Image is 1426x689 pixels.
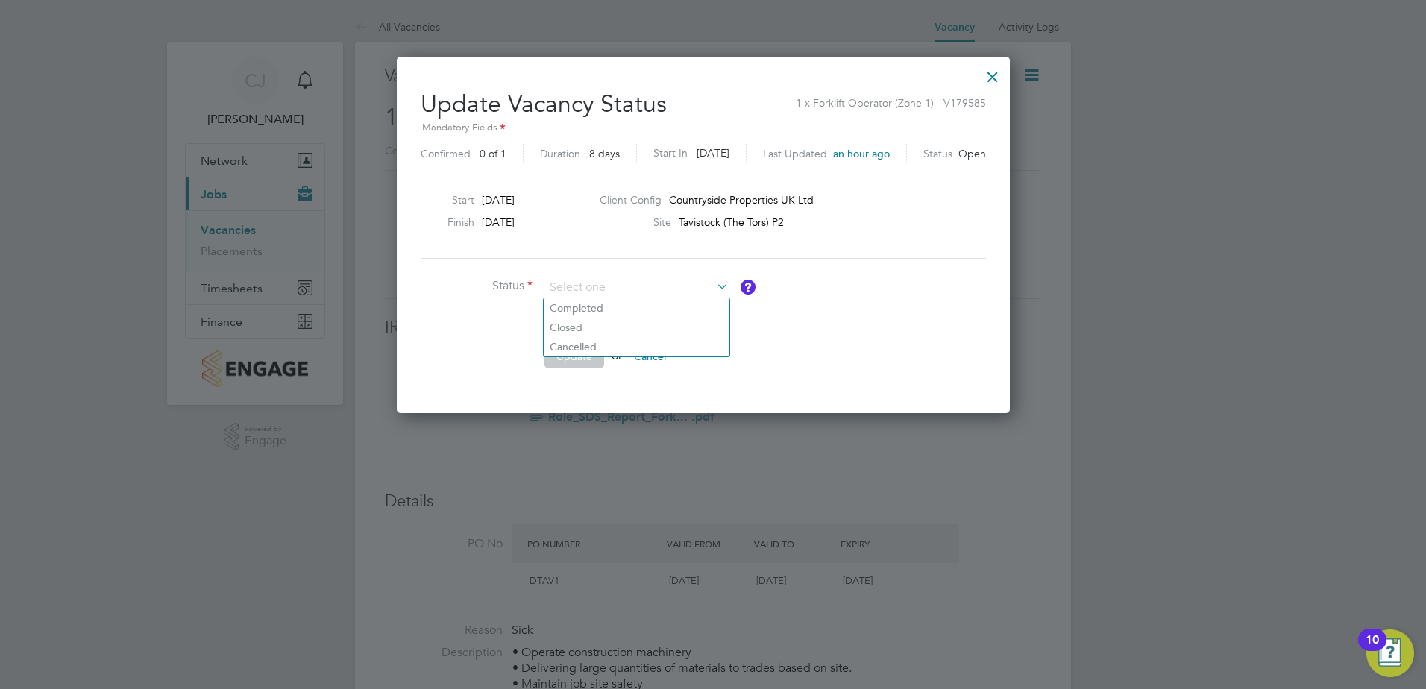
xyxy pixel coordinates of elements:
span: 8 days [589,147,620,160]
label: Last Updated [763,147,827,160]
label: Finish [415,215,474,229]
label: Start In [653,144,688,163]
h2: Update Vacancy Status [421,78,986,168]
label: Confirmed [421,147,471,160]
label: Start [415,193,474,207]
li: or [421,344,868,383]
div: 10 [1366,640,1379,659]
button: Vacancy Status Definitions [741,280,756,295]
label: Status [923,147,952,160]
label: Duration [540,147,580,160]
label: Status [421,278,533,294]
span: 1 x Forklift Operator (Zone 1) - V179585 [796,89,986,110]
span: Tavistock (The Tors) P2 [679,215,784,229]
span: an hour ago [833,147,890,160]
li: Completed [544,298,729,318]
li: Cancelled [544,337,729,356]
span: Countryside Properties UK Ltd [669,193,814,207]
span: Open [958,147,986,160]
span: [DATE] [482,193,515,207]
span: [DATE] [697,146,729,160]
span: 0 of 1 [480,147,506,160]
li: Closed [544,318,729,337]
label: Site [600,215,671,229]
button: Open Resource Center, 10 new notifications [1366,629,1414,677]
label: Client Config [600,193,662,207]
div: Mandatory Fields [421,120,986,136]
span: [DATE] [482,215,515,229]
input: Select one [544,277,729,299]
